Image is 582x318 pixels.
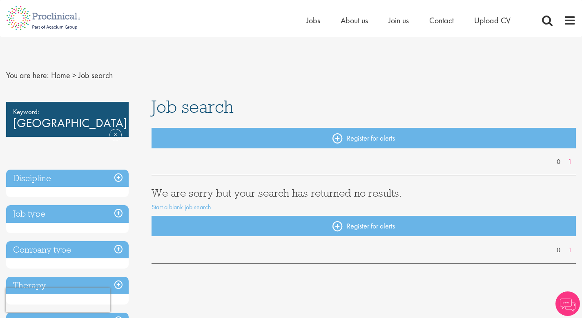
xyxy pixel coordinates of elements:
[152,188,576,198] h3: We are sorry but your search has returned no results.
[306,15,320,26] a: Jobs
[78,70,113,81] span: Job search
[341,15,368,26] a: About us
[6,205,129,223] h3: Job type
[555,291,580,316] img: Chatbot
[152,216,576,236] a: Register for alerts
[6,170,129,187] h3: Discipline
[564,246,576,255] a: 1
[13,106,122,117] span: Keyword:
[6,288,110,312] iframe: reCAPTCHA
[474,15,511,26] a: Upload CV
[564,157,576,167] a: 1
[109,129,122,152] a: Remove
[6,277,129,294] h3: Therapy
[152,203,211,211] a: Start a blank job search
[553,157,564,167] a: 0
[6,102,129,137] div: [GEOGRAPHIC_DATA]
[6,70,49,81] span: You are here:
[72,70,76,81] span: >
[152,128,576,148] a: Register for alerts
[6,241,129,259] h3: Company type
[51,70,70,81] a: breadcrumb link
[388,15,409,26] a: Join us
[152,96,234,118] span: Job search
[553,246,564,255] a: 0
[429,15,454,26] a: Contact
